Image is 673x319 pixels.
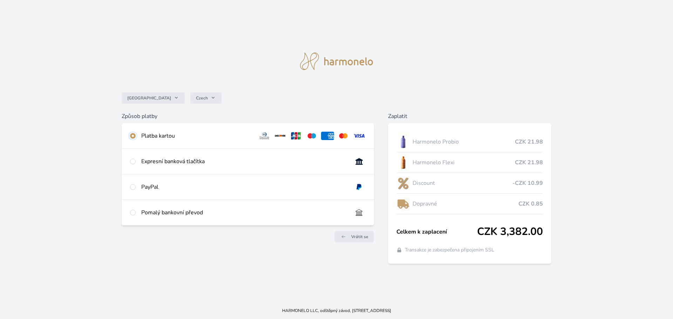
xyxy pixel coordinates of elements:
[141,157,347,166] div: Expresní banková tlačítka
[512,179,543,187] span: -CZK 10.99
[396,174,410,192] img: discount-lo.png
[190,92,222,104] button: Czech
[141,208,347,217] div: Pomalý bankovní převod
[196,95,208,101] span: Czech
[122,92,185,104] button: [GEOGRAPHIC_DATA]
[413,179,513,187] span: Discount
[353,157,366,166] img: onlineBanking_CZ.svg
[258,132,271,140] img: diners.svg
[518,200,543,208] span: CZK 0.85
[321,132,334,140] img: amex.svg
[396,154,410,171] img: CLEAN_FLEXI_se_stinem_x-hi_(1)-lo.jpg
[337,132,350,140] img: mc.svg
[396,228,477,236] span: Celkem k zaplacení
[396,195,410,213] img: delivery-lo.png
[274,132,287,140] img: discover.svg
[515,138,543,146] span: CZK 21.98
[300,53,373,70] img: logo.svg
[388,112,552,120] h6: Zaplatit
[353,132,366,140] img: visa.svg
[413,138,515,146] span: Harmonelo Probio
[290,132,302,140] img: jcb.svg
[127,95,171,101] span: [GEOGRAPHIC_DATA]
[477,226,543,238] span: CZK 3,382.00
[122,112,374,120] h6: Způsob platby
[334,231,374,242] a: Vrátit se
[396,133,410,151] img: CLEAN_PROBIO_se_stinem_x-lo.jpg
[413,158,515,167] span: Harmonelo Flexi
[141,183,347,191] div: PayPal
[515,158,543,167] span: CZK 21.98
[305,132,318,140] img: maestro.svg
[351,234,368,240] span: Vrátit se
[353,208,366,217] img: bankTransfer_IBAN.svg
[413,200,519,208] span: Dopravné
[141,132,253,140] div: Platba kartou
[405,247,494,254] span: Transakce je zabezpečena připojením SSL
[353,183,366,191] img: paypal.svg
